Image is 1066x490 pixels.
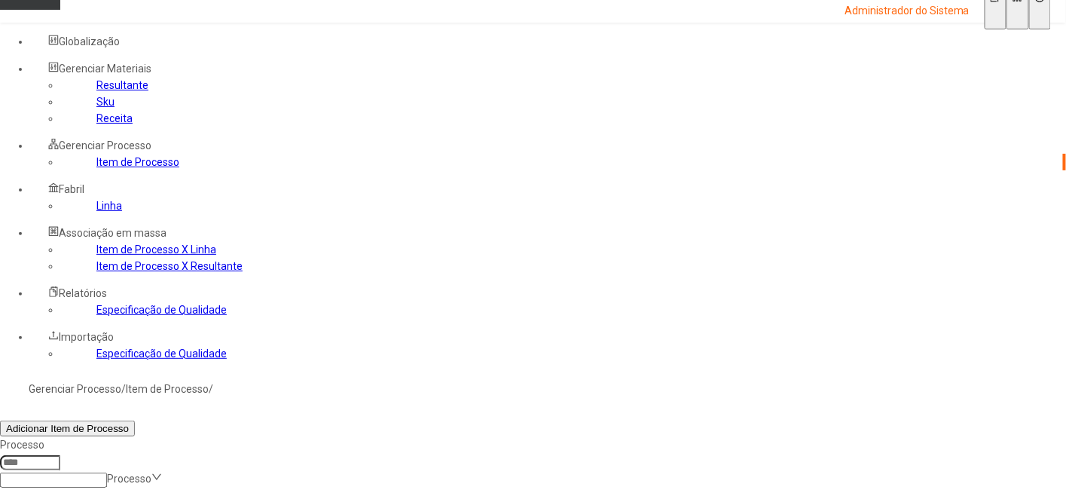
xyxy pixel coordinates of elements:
a: Especificação de Qualidade [96,304,227,316]
a: Item de Processo X Resultante [96,260,243,272]
a: Receita [96,112,133,124]
nz-breadcrumb-separator: / [209,383,213,395]
span: Importação [59,331,114,343]
span: Adicionar Item de Processo [6,423,129,434]
a: Sku [96,96,115,108]
a: Gerenciar Processo [29,383,121,395]
nz-select-placeholder: Processo [107,473,151,485]
p: Administrador do Sistema [845,4,970,19]
span: Associação em massa [59,227,166,239]
a: Item de Processo [96,156,179,168]
span: Gerenciar Processo [59,139,151,152]
a: Item de Processo X Linha [96,243,216,256]
a: Item de Processo [126,383,209,395]
a: Linha [96,200,122,212]
span: Globalização [59,35,120,47]
span: Gerenciar Materiais [59,63,151,75]
span: Relatórios [59,287,107,299]
a: Resultante [96,79,148,91]
span: Fabril [59,183,84,195]
a: Especificação de Qualidade [96,348,227,360]
nz-breadcrumb-separator: / [121,383,126,395]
